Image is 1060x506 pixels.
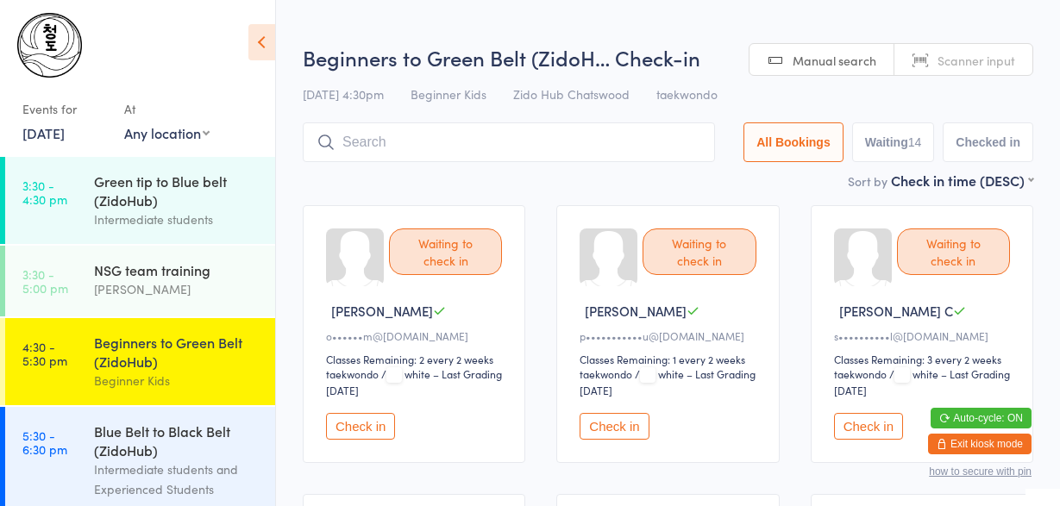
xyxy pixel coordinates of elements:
[124,95,210,123] div: At
[17,13,82,78] img: Chungdo Taekwondo
[303,43,1033,72] h2: Beginners to Green Belt (ZidoH… Check-in
[22,123,65,142] a: [DATE]
[513,85,630,103] span: Zido Hub Chatswood
[94,172,260,209] div: Green tip to Blue belt (ZidoHub)
[834,328,1015,343] div: s••••••••••l@[DOMAIN_NAME]
[834,366,887,381] div: taekwondo
[303,85,384,103] span: [DATE] 4:30pm
[326,352,507,366] div: Classes Remaining: 2 every 2 weeks
[5,246,275,316] a: 3:30 -5:00 pmNSG team training[PERSON_NAME]
[22,95,107,123] div: Events for
[303,122,715,162] input: Search
[94,371,260,390] div: Beginner Kids
[848,172,888,190] label: Sort by
[22,340,67,367] time: 4:30 - 5:30 pm
[580,328,761,343] div: p•••••••••••u@[DOMAIN_NAME]
[124,123,210,142] div: Any location
[656,85,718,103] span: taekwondo
[580,366,756,397] span: / white – Last Grading [DATE]
[94,422,260,459] div: Blue Belt to Black Belt (ZidoHub)
[834,366,1010,397] span: / white – Last Grading [DATE]
[22,178,67,206] time: 3:30 - 4:30 pm
[331,302,433,320] span: [PERSON_NAME]
[580,413,649,440] button: Check in
[22,428,67,456] time: 5:30 - 6:30 pm
[580,352,761,366] div: Classes Remaining: 1 every 2 weeks
[580,366,632,381] div: taekwondo
[94,209,260,229] div: Intermediate students
[326,366,379,381] div: taekwondo
[585,302,687,320] span: [PERSON_NAME]
[94,459,260,499] div: Intermediate students and Experienced Students
[839,302,953,320] span: [PERSON_NAME] C
[743,122,844,162] button: All Bookings
[411,85,486,103] span: Beginner Kids
[931,408,1032,428] button: Auto-cycle: ON
[326,413,395,440] button: Check in
[389,228,502,275] div: Waiting to check in
[891,171,1033,190] div: Check in time (DESC)
[908,135,922,149] div: 14
[943,122,1033,162] button: Checked in
[94,279,260,299] div: [PERSON_NAME]
[834,413,903,440] button: Check in
[94,260,260,279] div: NSG team training
[643,228,756,275] div: Waiting to check in
[938,52,1015,69] span: Scanner input
[326,328,507,343] div: o••••••m@[DOMAIN_NAME]
[928,434,1032,454] button: Exit kiosk mode
[793,52,876,69] span: Manual search
[5,318,275,405] a: 4:30 -5:30 pmBeginners to Green Belt (ZidoHub)Beginner Kids
[326,366,502,397] span: / white – Last Grading [DATE]
[5,157,275,244] a: 3:30 -4:30 pmGreen tip to Blue belt (ZidoHub)Intermediate students
[929,465,1032,478] button: how to secure with pin
[834,352,1015,366] div: Classes Remaining: 3 every 2 weeks
[852,122,935,162] button: Waiting14
[897,228,1010,275] div: Waiting to check in
[22,267,68,295] time: 3:30 - 5:00 pm
[94,333,260,371] div: Beginners to Green Belt (ZidoHub)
